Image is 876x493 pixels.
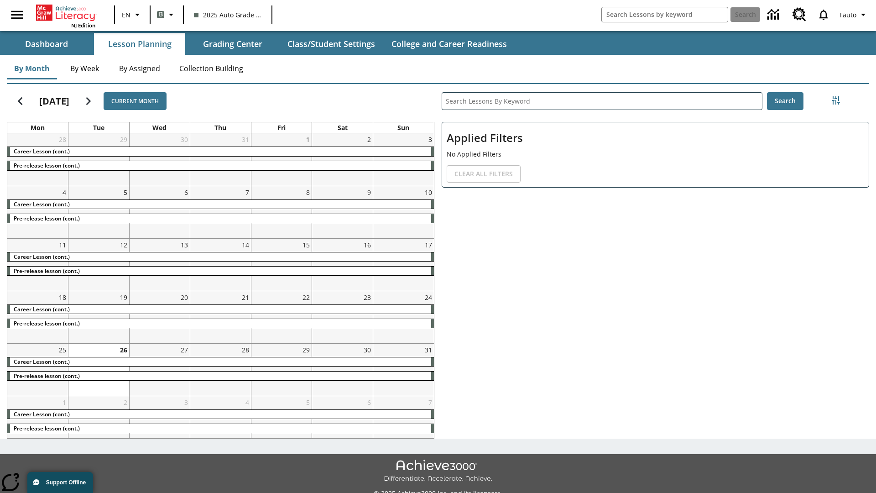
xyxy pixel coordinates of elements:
[373,396,434,448] td: September 7, 2025
[373,133,434,186] td: August 3, 2025
[7,343,68,396] td: August 25, 2025
[7,424,434,433] div: Pre-release lesson (cont.)
[312,291,373,343] td: August 23, 2025
[61,396,68,409] a: September 1, 2025
[362,239,373,251] a: August 16, 2025
[312,133,373,186] td: August 2, 2025
[104,92,167,110] button: Current Month
[118,133,129,146] a: July 29, 2025
[276,122,287,133] a: Friday
[304,186,312,199] a: August 8, 2025
[839,10,856,20] span: Tauto
[384,460,492,483] img: Achieve3000 Differentiate Accelerate Achieve
[182,186,190,199] a: August 6, 2025
[14,162,80,169] span: Pre-release lesson (cont.)
[4,1,31,28] button: Open side menu
[46,479,86,486] span: Support Offline
[14,425,80,432] span: Pre-release lesson (cont.)
[112,58,167,79] button: By Assigned
[434,80,869,439] div: Search
[427,396,434,409] a: September 7, 2025
[7,214,434,223] div: Pre-release lesson (cont.)
[7,372,434,381] div: Pre-release lesson (cont.)
[244,186,251,199] a: August 7, 2025
[251,133,312,186] td: August 1, 2025
[312,238,373,291] td: August 16, 2025
[68,238,130,291] td: August 12, 2025
[7,319,434,328] div: Pre-release lesson (cont.)
[373,343,434,396] td: August 31, 2025
[7,186,68,238] td: August 4, 2025
[373,238,434,291] td: August 17, 2025
[36,3,95,29] div: Home
[190,343,251,396] td: August 28, 2025
[373,291,434,343] td: August 24, 2025
[251,186,312,238] td: August 8, 2025
[7,252,434,262] div: Career Lesson (cont.)
[427,133,434,146] a: August 3, 2025
[9,89,32,113] button: Previous
[304,396,312,409] a: September 5, 2025
[336,122,349,133] a: Saturday
[179,239,190,251] a: August 13, 2025
[373,186,434,238] td: August 10, 2025
[442,122,869,188] div: Applied Filters
[7,58,57,79] button: By Month
[151,122,168,133] a: Wednesday
[827,91,845,110] button: Filters Side menu
[812,3,835,26] a: Notifications
[14,372,80,380] span: Pre-release lesson (cont.)
[57,344,68,356] a: August 25, 2025
[301,239,312,251] a: August 15, 2025
[61,186,68,199] a: August 4, 2025
[602,7,728,22] input: search field
[179,291,190,304] a: August 20, 2025
[304,133,312,146] a: August 1, 2025
[7,396,68,448] td: September 1, 2025
[14,253,70,261] span: Career Lesson (cont.)
[27,472,93,493] button: Support Offline
[787,2,812,27] a: Resource Center, Will open in new tab
[442,93,762,110] input: Search Lessons By Keyword
[182,396,190,409] a: September 3, 2025
[7,161,434,170] div: Pre-release lesson (cont.)
[767,92,803,110] button: Search
[77,89,100,113] button: Next
[190,291,251,343] td: August 21, 2025
[251,343,312,396] td: August 29, 2025
[240,239,251,251] a: August 14, 2025
[190,133,251,186] td: July 31, 2025
[36,4,95,22] a: Home
[7,357,434,367] div: Career Lesson (cont.)
[423,344,434,356] a: August 31, 2025
[240,291,251,304] a: August 21, 2025
[179,133,190,146] a: July 30, 2025
[190,396,251,448] td: September 4, 2025
[7,267,434,276] div: Pre-release lesson (cont.)
[7,238,68,291] td: August 11, 2025
[14,358,70,366] span: Career Lesson (cont.)
[57,133,68,146] a: July 28, 2025
[7,291,68,343] td: August 18, 2025
[7,410,434,419] div: Career Lesson (cont.)
[194,10,261,20] span: 2025 Auto Grade 1 B
[129,133,190,186] td: July 30, 2025
[14,147,70,155] span: Career Lesson (cont.)
[396,122,411,133] a: Sunday
[301,344,312,356] a: August 29, 2025
[280,33,382,55] button: Class/Student Settings
[187,33,278,55] button: Grading Center
[251,291,312,343] td: August 22, 2025
[7,200,434,209] div: Career Lesson (cont.)
[94,33,185,55] button: Lesson Planning
[14,215,80,222] span: Pre-release lesson (cont.)
[68,133,130,186] td: July 29, 2025
[57,239,68,251] a: August 11, 2025
[423,291,434,304] a: August 24, 2025
[190,186,251,238] td: August 7, 2025
[251,238,312,291] td: August 15, 2025
[57,291,68,304] a: August 18, 2025
[14,320,80,327] span: Pre-release lesson (cont.)
[153,6,180,23] button: Boost Class color is gray green. Change class color
[68,186,130,238] td: August 5, 2025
